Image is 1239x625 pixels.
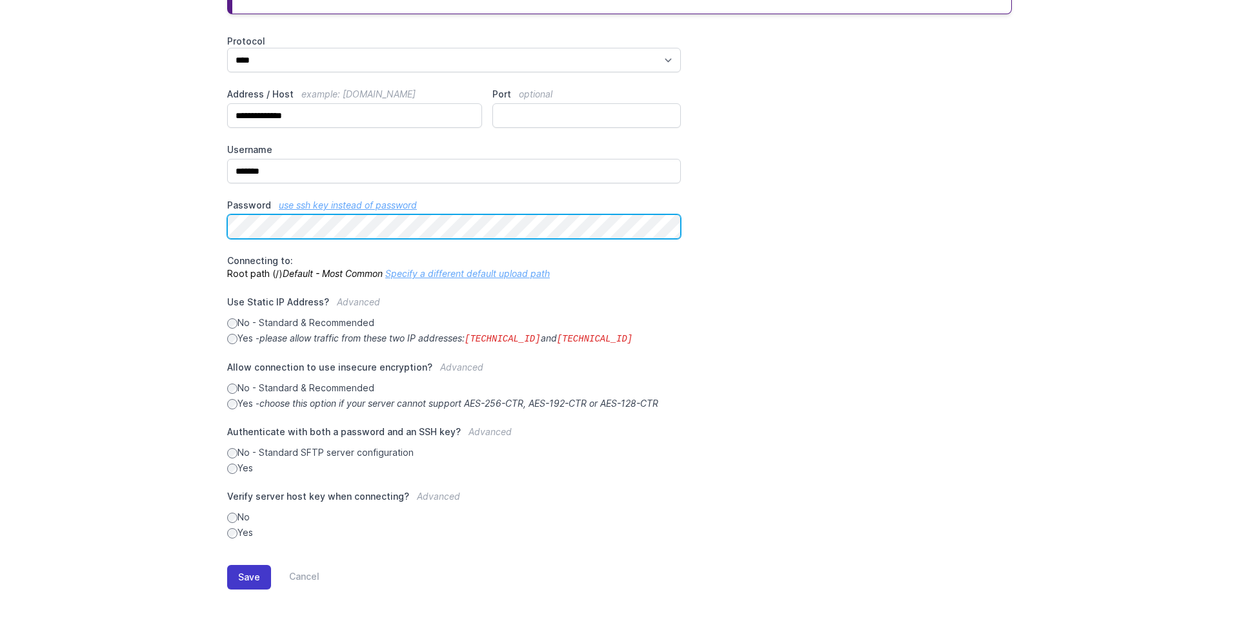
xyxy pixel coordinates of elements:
label: Yes [227,526,681,539]
a: Specify a different default upload path [385,268,550,279]
button: Save [227,565,271,589]
label: Protocol [227,35,681,48]
label: Yes [227,462,681,475]
span: Advanced [440,362,483,373]
label: Password [227,199,681,212]
input: Yes -please allow traffic from these two IP addresses:[TECHNICAL_ID]and[TECHNICAL_ID] [227,334,237,344]
label: No - Standard SFTP server configuration [227,446,681,459]
span: example: [DOMAIN_NAME] [301,88,416,99]
label: Authenticate with both a password and an SSH key? [227,425,681,446]
i: Default - Most Common [283,268,383,279]
a: Cancel [271,565,319,589]
span: Connecting to: [227,255,293,266]
label: No - Standard & Recommended [227,316,681,329]
label: Use Static IP Address? [227,296,681,316]
label: Allow connection to use insecure encryption? [227,361,681,382]
span: Advanced [468,426,512,437]
input: No - Standard SFTP server configuration [227,448,237,458]
a: use ssh key instead of password [279,200,417,210]
span: Advanced [417,491,460,502]
label: Yes - [227,397,681,410]
input: No - Standard & Recommended [227,384,237,394]
label: Port [492,88,681,101]
span: optional [519,88,552,99]
span: Advanced [337,296,380,307]
label: Yes - [227,332,681,345]
p: Root path (/) [227,254,681,280]
label: Username [227,143,681,156]
label: Verify server host key when connecting? [227,490,681,511]
label: Address / Host [227,88,482,101]
label: No - Standard & Recommended [227,382,681,394]
input: Yes [227,464,237,474]
code: [TECHNICAL_ID] [557,334,633,344]
input: No [227,513,237,523]
input: Yes -choose this option if your server cannot support AES-256-CTR, AES-192-CTR or AES-128-CTR [227,399,237,409]
iframe: Drift Widget Chat Controller [1174,560,1224,610]
input: No - Standard & Recommended [227,318,237,329]
input: Yes [227,528,237,538]
label: No [227,511,681,524]
i: please allow traffic from these two IP addresses: and [259,333,632,343]
code: [TECHNICAL_ID] [465,334,541,344]
i: choose this option if your server cannot support AES-256-CTR, AES-192-CTR or AES-128-CTR [259,398,658,409]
